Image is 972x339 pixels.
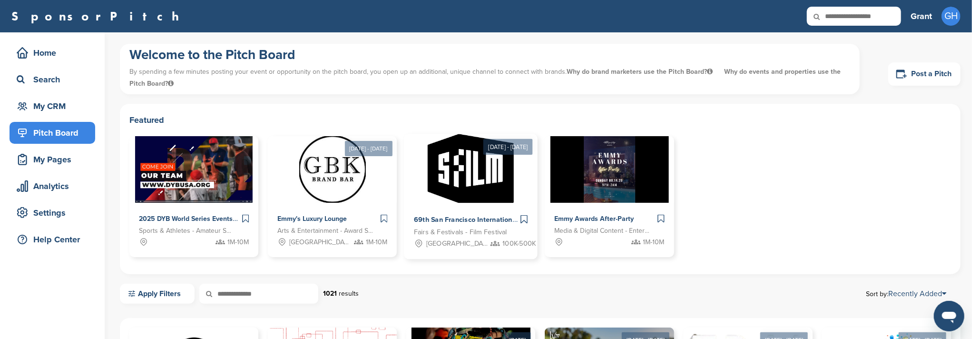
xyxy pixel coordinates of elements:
div: Settings [14,204,95,221]
a: My CRM [10,95,95,117]
div: Pitch Board [14,124,95,141]
div: My CRM [14,98,95,115]
a: Post a Pitch [888,62,961,86]
a: Pitch Board [10,122,95,144]
a: Apply Filters [120,284,195,304]
img: Sponsorpitch & [299,136,366,203]
span: Why do brand marketers use the Pitch Board? [567,68,715,76]
a: Sponsorpitch & 2025 DYB World Series Events Sports & Athletes - Amateur Sports Leagues 1M-10M [129,136,258,257]
a: [DATE] - [DATE] Sponsorpitch & Emmy's Luxury Lounge Arts & Entertainment - Award Show [GEOGRAPHIC... [268,121,397,257]
div: My Pages [14,151,95,168]
div: Help Center [14,231,95,248]
span: Emmy's Luxury Lounge [277,215,347,223]
img: Sponsorpitch & [428,134,514,203]
a: My Pages [10,149,95,170]
a: Settings [10,202,95,224]
span: Arts & Entertainment - Award Show [277,226,373,236]
span: Media & Digital Content - Entertainment [554,226,650,236]
div: [DATE] - [DATE] [345,141,393,156]
span: Sort by: [866,290,946,298]
p: By spending a few minutes posting your event or opportunity on the pitch board, you open up an ad... [129,63,850,92]
span: 1M-10M [227,237,249,248]
span: [GEOGRAPHIC_DATA], [GEOGRAPHIC_DATA] [426,239,488,249]
a: Grant [911,6,932,27]
span: 1M-10M [643,237,665,248]
span: 2025 DYB World Series Events [139,215,233,223]
span: [GEOGRAPHIC_DATA], [GEOGRAPHIC_DATA] [289,237,349,248]
h2: Featured [129,113,951,127]
strong: 1021 [323,289,337,298]
span: Emmy Awards After-Party [554,215,634,223]
div: Search [14,71,95,88]
a: Home [10,42,95,64]
span: Sports & Athletes - Amateur Sports Leagues [139,226,235,236]
span: results [339,289,359,298]
a: Help Center [10,229,95,250]
div: Analytics [14,178,95,195]
iframe: Button to launch messaging window [934,301,964,331]
a: SponsorPitch [11,10,185,22]
a: Recently Added [888,289,946,299]
div: Home [14,44,95,61]
img: Sponsorpitch & [135,136,253,203]
a: Sponsorpitch & Emmy Awards After-Party Media & Digital Content - Entertainment 1M-10M [545,136,674,257]
span: Fairs & Festivals - Film Festival [414,227,507,238]
img: Sponsorpitch & [550,136,669,203]
span: GH [942,7,961,26]
a: Analytics [10,175,95,197]
a: [DATE] - [DATE] Sponsorpitch & 69th San Francisco International Film Festival Fairs & Festivals -... [404,119,538,259]
span: 1M-10M [366,237,387,248]
h3: Grant [911,10,932,23]
a: Search [10,69,95,90]
span: 100K-500K [503,239,536,249]
div: [DATE] - [DATE] [484,139,533,155]
span: 69th San Francisco International Film Festival [414,216,561,224]
h1: Welcome to the Pitch Board [129,46,850,63]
